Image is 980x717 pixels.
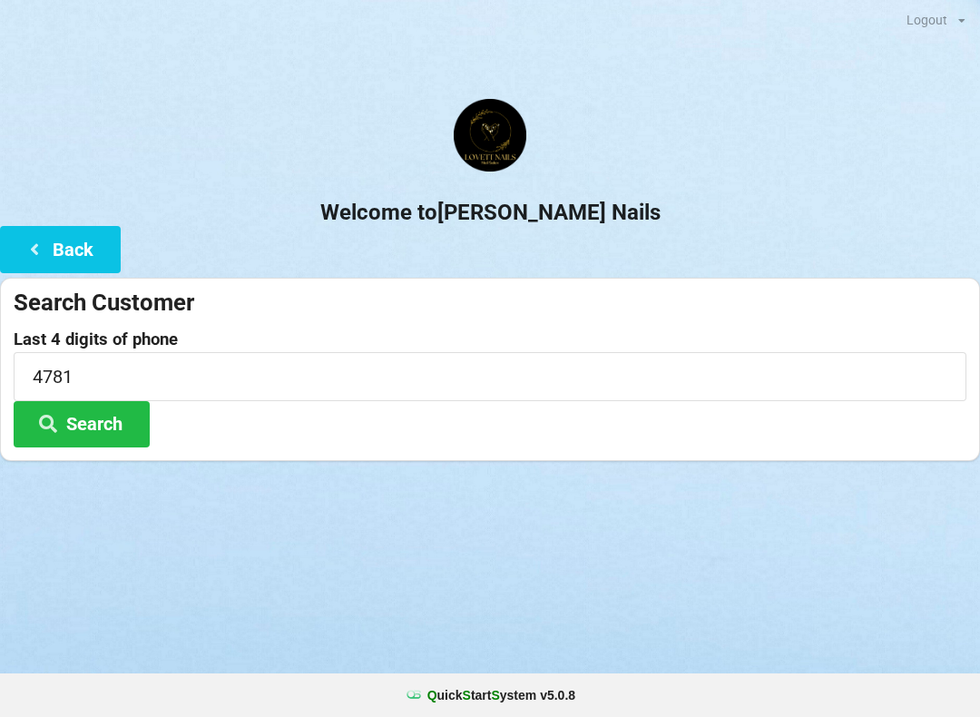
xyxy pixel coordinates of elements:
span: S [463,688,471,702]
img: Lovett1.png [454,99,526,172]
div: Search Customer [14,288,966,318]
input: 0000 [14,352,966,400]
img: favicon.ico [405,686,423,704]
div: Logout [906,14,947,26]
b: uick tart ystem v 5.0.8 [427,686,575,704]
label: Last 4 digits of phone [14,330,966,349]
span: S [491,688,499,702]
span: Q [427,688,437,702]
button: Search [14,401,150,447]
